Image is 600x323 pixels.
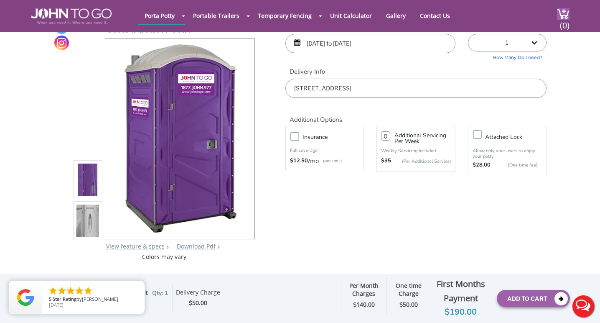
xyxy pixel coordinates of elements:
[76,124,99,321] img: Product
[54,36,69,50] a: Instagram
[414,8,456,24] a: Contact Us
[17,289,34,306] img: Review Rating
[176,289,220,299] div: Delivery Charge
[473,161,491,169] strong: $28.00
[73,253,256,261] div: Colors may vary
[49,296,51,302] span: 5
[83,286,93,296] li: 
[82,296,118,302] span: [PERSON_NAME]
[473,148,542,159] p: Allow only your users to enjoy your potty.
[380,8,412,24] a: Gallery
[76,83,99,280] img: Product
[353,301,375,309] strong: $
[285,79,547,98] input: Delivery Address
[391,158,450,164] p: (Per Additional Service)
[285,106,547,124] h2: Additional Options
[557,8,569,20] img: cart a
[319,157,342,165] p: (per unit)
[117,39,244,236] img: Product
[290,146,359,155] p: Full coverage
[176,298,220,308] div: $
[485,132,550,142] h3: Attached lock
[497,290,570,307] button: Add To Cart
[394,133,450,144] h3: Additional Servicing Per Week
[468,51,547,61] a: How Many Do I need?
[285,67,547,76] label: Delivery Info
[356,300,375,308] span: 140.00
[48,286,58,296] li: 
[49,297,138,302] span: by
[49,302,64,308] span: [DATE]
[192,299,207,307] span: 50.00
[217,245,220,249] img: chevron.png
[74,286,84,296] li: 
[495,161,538,169] p: {One time fee}
[431,305,491,319] div: $190.00
[166,245,169,249] img: right arrow icon
[285,34,455,53] input: Start date | End date
[303,132,368,142] h3: Insurance
[399,301,418,309] strong: $
[152,289,168,297] span: Qty: 1
[177,242,216,250] a: Download Pdf
[324,8,378,24] a: Unit Calculator
[187,8,246,24] a: Portable Trailers
[396,282,422,297] strong: One time Charge
[381,131,390,141] input: 0
[559,13,569,31] span: (0)
[403,300,418,308] span: 50.00
[53,296,76,302] span: Star Rating
[431,277,491,305] div: First Months Payment
[349,282,379,297] strong: Per Month Charges
[290,157,308,165] strong: $12.50
[106,242,165,250] a: View feature & specs
[138,8,181,24] a: Porta Potty
[66,286,76,296] li: 
[567,290,600,323] button: Live Chat
[252,8,318,24] a: Temporary Fencing
[381,148,450,154] p: Weekly Servicing Included
[31,8,112,24] img: JOHN to go
[290,157,359,165] div: /mo
[57,286,67,296] li: 
[381,157,391,165] strong: $35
